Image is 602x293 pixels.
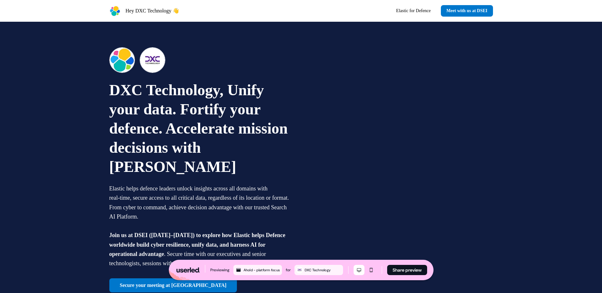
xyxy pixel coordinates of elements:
[366,265,377,275] button: Mobile mode
[109,185,268,192] span: Elastic helps defence leaders unlock insights across all domains with
[109,81,292,176] p: DXC Technology, Unify your data. Fortify your defence. Accelerate mission decisions with [PERSON_...
[109,195,289,220] span: real-time, secure access to all critical data, regardless of its location or format. From cyber t...
[286,267,291,273] div: for
[387,265,427,275] button: Share preview
[126,7,179,15] p: Hey DXC Technology 👋
[391,5,436,17] a: Elastic for Defence
[109,278,237,292] a: Secure your meeting at [GEOGRAPHIC_DATA]
[305,267,342,273] div: DXC Technology
[244,267,281,273] div: Ahold - platform focus
[109,232,285,257] span: Join us at DSEI ([DATE]–[DATE]) to explore how Elastic helps Defence worldwide build cyber resili...
[210,267,230,273] div: Previewing
[441,5,493,17] a: Meet with us at DSEI
[354,265,364,275] button: Desktop mode
[109,251,266,266] span: . Secure time with our executives and senior technologists, sessions with our team of experts are...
